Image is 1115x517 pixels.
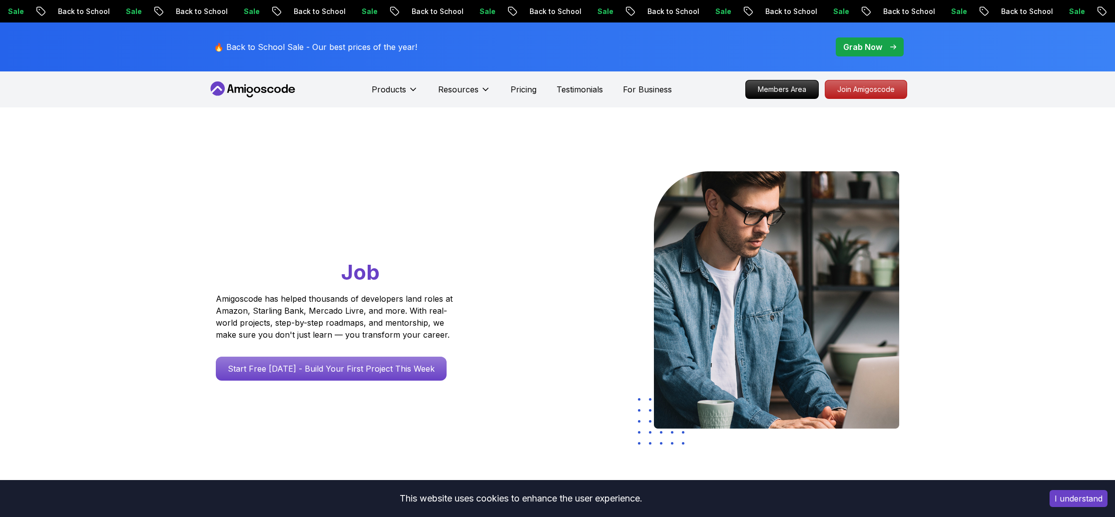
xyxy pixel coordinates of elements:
[511,83,537,95] a: Pricing
[991,6,1059,16] p: Back to School
[234,6,266,16] p: Sale
[214,41,417,53] p: 🔥 Back to School Sale - Our best prices of the year!
[284,6,352,16] p: Back to School
[372,83,406,95] p: Products
[438,83,479,95] p: Resources
[438,83,491,103] button: Resources
[48,6,116,16] p: Back to School
[941,6,973,16] p: Sale
[7,488,1035,510] div: This website uses cookies to enhance the user experience.
[746,80,818,98] p: Members Area
[1059,6,1091,16] p: Sale
[372,83,418,103] button: Products
[216,293,456,341] p: Amigoscode has helped thousands of developers land roles at Amazon, Starling Bank, Mercado Livre,...
[873,6,941,16] p: Back to School
[341,259,380,285] span: Job
[745,80,819,99] a: Members Area
[216,357,447,381] a: Start Free [DATE] - Build Your First Project This Week
[557,83,603,95] a: Testimonials
[823,6,855,16] p: Sale
[470,6,502,16] p: Sale
[654,171,899,429] img: hero
[843,41,882,53] p: Grab Now
[520,6,587,16] p: Back to School
[116,6,148,16] p: Sale
[166,6,234,16] p: Back to School
[825,80,907,98] p: Join Amigoscode
[705,6,737,16] p: Sale
[825,80,907,99] a: Join Amigoscode
[1050,490,1108,507] button: Accept cookies
[755,6,823,16] p: Back to School
[623,83,672,95] a: For Business
[402,6,470,16] p: Back to School
[352,6,384,16] p: Sale
[587,6,619,16] p: Sale
[637,6,705,16] p: Back to School
[216,171,491,287] h1: Go From Learning to Hired: Master Java, Spring Boot & Cloud Skills That Get You the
